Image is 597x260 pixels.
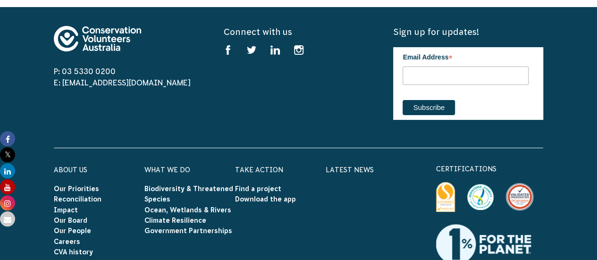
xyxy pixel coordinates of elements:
label: Email Address [403,47,529,65]
a: Biodiversity & Threatened Species [144,185,233,203]
a: CVA history [54,248,93,256]
a: Find a project [235,185,281,193]
a: P: 03 5330 0200 [54,67,116,75]
a: Our Board [54,217,87,224]
img: logo-footer.svg [54,26,141,51]
a: Careers [54,238,80,245]
a: What We Do [144,166,190,174]
a: Impact [54,206,78,214]
h5: Connect with us [223,26,373,38]
a: Latest News [326,166,374,174]
a: Ocean, Wetlands & Rivers [144,206,231,214]
a: Government Partnerships [144,227,232,235]
a: Download the app [235,195,296,203]
p: certifications [436,163,544,175]
a: About Us [54,166,87,174]
a: E: [EMAIL_ADDRESS][DOMAIN_NAME] [54,78,191,87]
a: Reconciliation [54,195,101,203]
a: Take Action [235,166,283,174]
a: Climate Resilience [144,217,206,224]
h5: Sign up for updates! [393,26,543,38]
input: Subscribe [403,100,455,115]
a: Our People [54,227,91,235]
a: Our Priorities [54,185,99,193]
